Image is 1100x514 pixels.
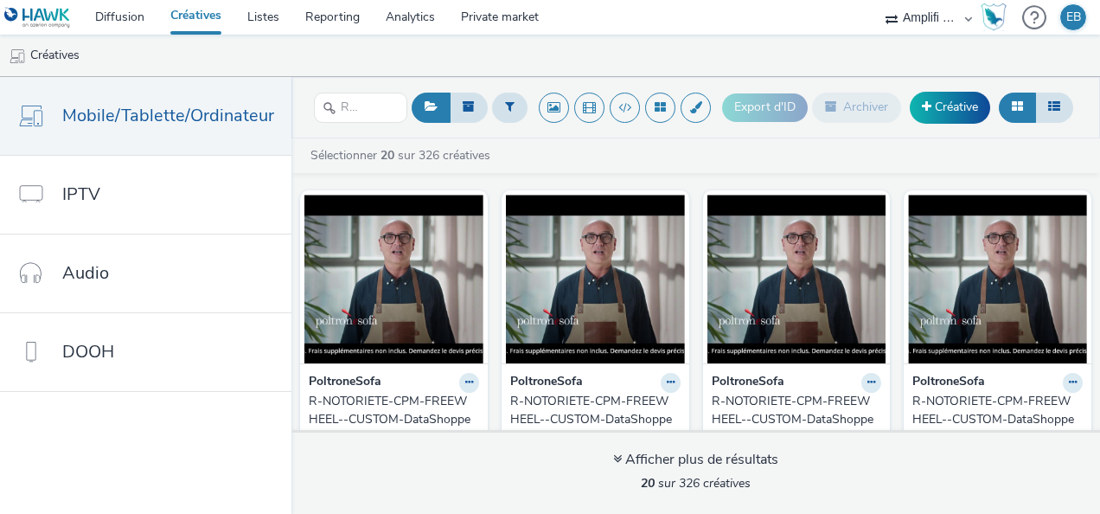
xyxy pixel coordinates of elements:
div: R-NOTORIETE-CPM-FREEWHEEL--CUSTOM-DataShopper-PREROLL-1x1-Multidevice-15s-P-PREROLL-1x1-W37Store-$$ [912,393,1076,446]
strong: 20 [381,147,394,164]
strong: PoltroneSofa [912,373,985,393]
span: Audio [62,260,109,286]
img: R-NOTORIETE-CPM-FREEWHEEL--CUSTOM-DataShopper-PREROLL-1x1-Multidevice-15s-$427404067$-P-PREROLL-1... [506,195,685,363]
strong: PoltroneSofa [510,373,583,393]
span: IPTV [62,182,100,207]
img: undefined Logo [4,7,71,29]
span: Mobile/Tablette/Ordinateur [62,103,274,128]
strong: PoltroneSofa [309,373,381,393]
span: sur 326 créatives [641,475,751,492]
strong: PoltroneSofa [712,373,784,393]
img: Hawk Academy [981,3,1007,31]
div: R-NOTORIETE-CPM-FREEWHEEL--CUSTOM-DataShopper-PREROLL-1x1-Multidevice-15s-P-PREROLL-1x1-W37Promo-$$ [712,393,875,446]
a: R-NOTORIETE-CPM-FREEWHEEL--CUSTOM-DataShopper-PREROLL-1x1-Multidevice-15s-P-PREROLL-1x1-W37Promo-$$ [712,393,882,446]
a: R-NOTORIETE-CPM-FREEWHEEL--CUSTOM-DataShopper-PREROLL-1x1-Multidevice-15s-$427404067$-P-PREROLL-1... [309,393,479,446]
a: Hawk Academy [981,3,1014,31]
div: Afficher plus de résultats [613,450,778,470]
a: Créative [910,92,990,123]
button: Export d'ID [722,93,808,121]
button: Archiver [812,93,901,122]
a: Sélectionner sur 326 créatives [309,147,497,164]
span: DOOH [62,339,114,364]
a: R-NOTORIETE-CPM-FREEWHEEL--CUSTOM-DataShopper-PREROLL-1x1-Multidevice-15s-$427404067$-P-PREROLL-1... [510,393,681,446]
img: mobile [9,48,26,65]
img: R-NOTORIETE-CPM-FREEWHEEL--CUSTOM-DataShopper-PREROLL-1x1-Multidevice-15s-$427404067$-P-PREROLL-1... [304,195,483,363]
button: Grille [999,93,1036,122]
img: R-NOTORIETE-CPM-FREEWHEEL--CUSTOM-DataShopper-PREROLL-1x1-Multidevice-15s-P-PREROLL-1x1-W37Promo-... [707,195,886,363]
div: R-NOTORIETE-CPM-FREEWHEEL--CUSTOM-DataShopper-PREROLL-1x1-Multidevice-15s-$427404067$-P-PREROLL-1... [510,393,674,446]
strong: 20 [641,475,655,492]
div: R-NOTORIETE-CPM-FREEWHEEL--CUSTOM-DataShopper-PREROLL-1x1-Multidevice-15s-$427404067$-P-PREROLL-1... [309,393,472,446]
input: Rechercher... [314,93,407,123]
div: EB [1066,4,1081,30]
button: Liste [1035,93,1073,122]
img: R-NOTORIETE-CPM-FREEWHEEL--CUSTOM-DataShopper-PREROLL-1x1-Multidevice-15s-P-PREROLL-1x1-W37Store-... [908,195,1087,363]
a: R-NOTORIETE-CPM-FREEWHEEL--CUSTOM-DataShopper-PREROLL-1x1-Multidevice-15s-P-PREROLL-1x1-W37Store-$$ [912,393,1083,446]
